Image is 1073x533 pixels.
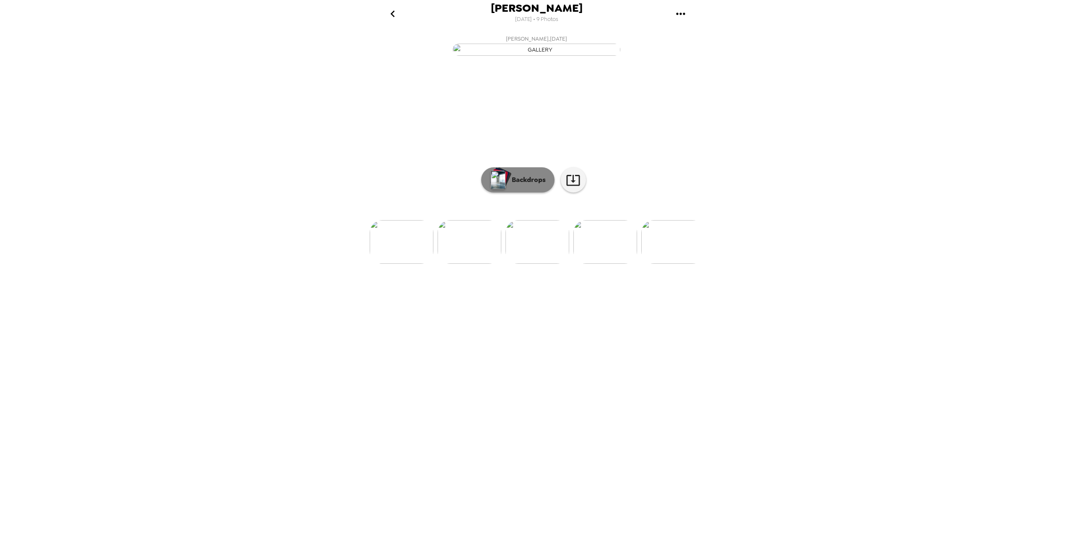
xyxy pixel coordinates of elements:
[506,34,567,44] span: [PERSON_NAME] , [DATE]
[641,220,705,264] img: gallery
[491,3,583,14] span: [PERSON_NAME]
[370,220,433,264] img: gallery
[573,220,637,264] img: gallery
[508,175,546,185] p: Backdrops
[505,220,569,264] img: gallery
[481,167,555,192] button: Backdrops
[438,220,501,264] img: gallery
[369,31,704,58] button: [PERSON_NAME],[DATE]
[453,44,620,56] img: gallery
[515,14,558,25] span: [DATE] • 9 Photos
